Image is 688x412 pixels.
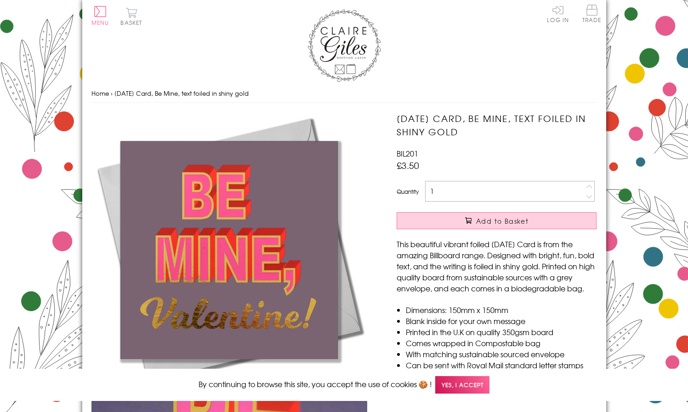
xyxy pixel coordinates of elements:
[547,5,569,23] a: Log In
[91,18,109,27] span: Menu
[406,348,597,360] li: With matching sustainable sourced envelope
[397,187,419,196] label: Quantity
[91,89,109,98] a: Home
[307,9,381,82] img: Claire Giles Greetings Cards
[582,5,602,23] span: Trade
[91,6,109,25] button: Menu
[119,7,144,25] button: Basket
[397,159,419,172] span: £3.50
[582,5,602,24] a: Trade
[397,112,597,139] h1: [DATE] Card, Be Mine, text foiled in shiny gold
[406,304,597,315] li: Dimensions: 150mm x 150mm
[435,376,489,394] span: Yes, I accept
[406,337,597,348] li: Comes wrapped in Compostable bag
[476,216,529,226] span: Add to Basket
[397,148,418,159] span: BIL201
[397,238,597,294] p: This beautiful vibrant foiled [DATE] Card is from the amazing Billboard range. Designed with brig...
[406,326,597,337] li: Printed in the U.K on quality 350gsm board
[91,112,367,388] img: Valentine's Day Card, Be Mine, text foiled in shiny gold
[111,89,113,98] span: ›
[91,84,597,103] nav: breadcrumbs
[406,315,597,326] li: Blank inside for your own message
[114,89,249,98] span: [DATE] Card, Be Mine, text foiled in shiny gold
[406,360,597,371] li: Can be sent with Royal Mail standard letter stamps
[397,212,597,229] button: Add to Basket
